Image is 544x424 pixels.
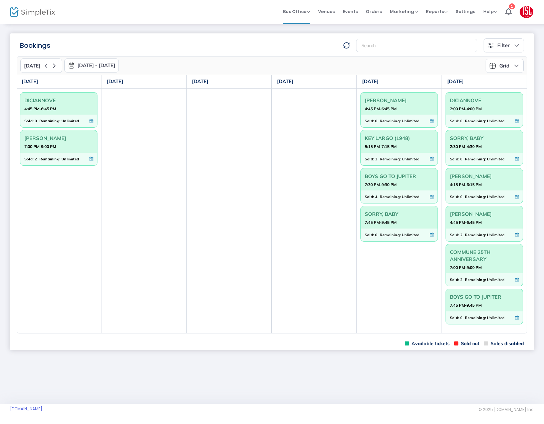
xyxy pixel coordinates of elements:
th: [DATE] [357,75,442,89]
span: Sold: [24,117,34,125]
span: 2 [35,155,37,163]
span: Unlimited [487,314,505,321]
span: 0 [460,193,463,200]
strong: 2:30 PM-4:30 PM [450,142,482,151]
span: Unlimited [402,231,420,239]
strong: 2:00 PM-4:00 PM [450,105,482,113]
span: Box Office [283,8,310,15]
strong: 5:15 PM-7:15 PM [365,142,396,151]
span: 2 [375,155,377,163]
span: 0 [460,155,463,163]
th: [DATE] [272,75,357,89]
span: Reports [426,8,448,15]
button: [DATE] [20,58,62,73]
m-panel-title: Bookings [20,40,50,50]
span: Unlimited [487,155,505,163]
span: Settings [456,3,475,20]
span: Remaining: [380,117,401,125]
img: refresh-data [343,42,350,49]
span: 0 [460,314,463,321]
span: Remaining: [380,231,401,239]
span: Unlimited [61,155,79,163]
span: Remaining: [465,155,486,163]
span: Sold: [365,117,374,125]
th: [DATE] [101,75,187,89]
span: Marketing [390,8,418,15]
span: DICIANNOVE [450,95,519,106]
th: [DATE] [442,75,527,89]
div: 1 [509,3,515,9]
span: Unlimited [61,117,79,125]
span: 0 [35,117,37,125]
strong: 7:45 PM-9:45 PM [450,301,482,309]
button: Grid [486,59,524,73]
img: filter [487,42,494,49]
span: Sold: [450,276,459,283]
span: 4 [375,193,377,200]
span: 2 [460,276,463,283]
span: [PERSON_NAME] [450,209,519,219]
span: Remaining: [465,314,486,321]
span: Unlimited [402,155,420,163]
span: Remaining: [465,276,486,283]
span: Remaining: [465,231,486,239]
span: Sold: [365,193,374,200]
span: [DATE] [24,63,40,69]
span: Remaining: [39,155,60,163]
strong: 7:45 PM-9:45 PM [365,218,396,227]
strong: 7:00 PM-9:00 PM [24,142,56,151]
span: [PERSON_NAME] [365,95,434,106]
span: Remaining: [39,117,60,125]
span: [PERSON_NAME] [450,171,519,181]
span: COMMUNE 25TH ANNIVERSARY [450,247,519,264]
span: KEY LARGO (1948) [365,133,434,143]
img: monthly [68,62,75,69]
span: 0 [375,117,377,125]
span: Available tickets [405,340,450,347]
span: Help [483,8,497,15]
button: [DATE] - [DATE] [64,58,119,73]
span: Sold: [450,314,459,321]
span: Sold: [24,155,34,163]
span: Unlimited [487,117,505,125]
span: Venues [318,3,335,20]
strong: 7:00 PM-9:00 PM [450,263,482,272]
span: 0 [375,231,377,239]
th: [DATE] [16,75,101,89]
span: © 2025 [DOMAIN_NAME] Inc. [479,407,534,412]
span: Remaining: [465,193,486,200]
span: SORRY, BABY [365,209,434,219]
strong: 4:45 PM-6:45 PM [450,218,482,227]
strong: 4:15 PM-6:15 PM [450,180,482,189]
span: 0 [460,117,463,125]
span: Unlimited [402,117,420,125]
span: Sold: [450,155,459,163]
span: BOYS GO TO JUPITER [450,292,519,302]
span: Sold: [450,231,459,239]
span: Unlimited [402,193,420,200]
span: Unlimited [487,276,505,283]
span: BOYS GO TO JUPITER [365,171,434,181]
span: Sold out [454,340,479,347]
span: Sold: [450,117,459,125]
span: Sold: [365,155,374,163]
span: DICIANNOVE [24,95,93,106]
a: [DOMAIN_NAME] [10,406,42,412]
span: SORRY, BABY [450,133,519,143]
strong: 7:30 PM-9:30 PM [365,180,396,189]
span: Sales disabled [484,340,524,347]
span: Remaining: [380,155,401,163]
span: Sold: [365,231,374,239]
img: grid [489,62,496,69]
span: Unlimited [487,193,505,200]
span: Events [343,3,358,20]
span: 2 [460,231,463,239]
strong: 4:45 PM-6:45 PM [365,105,396,113]
span: Sold: [450,193,459,200]
span: Remaining: [465,117,486,125]
strong: 4:45 PM-6:45 PM [24,105,56,113]
span: Remaining: [380,193,401,200]
th: [DATE] [187,75,272,89]
button: Filter [484,38,524,52]
span: Orders [366,3,382,20]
